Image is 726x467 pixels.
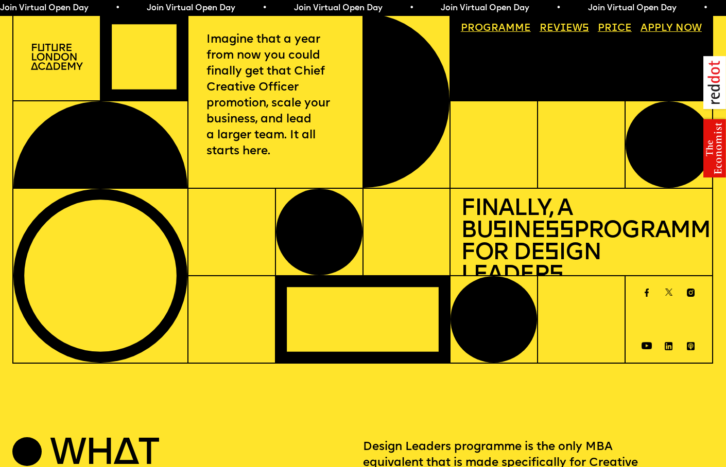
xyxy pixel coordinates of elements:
a: Reviews [534,19,594,39]
span: • [409,4,413,12]
h1: Finally, a Bu ine Programme for De ign Leader [461,199,702,286]
a: Programme [456,19,536,39]
a: Price [593,19,637,39]
span: • [556,4,561,12]
span: • [115,4,120,12]
span: s [492,220,507,243]
span: ss [545,220,574,243]
span: s [549,264,563,287]
span: • [262,4,267,12]
span: • [703,4,707,12]
span: s [544,242,559,265]
p: Imagine that a year from now you could finally get that Chief Creative Officer promotion, scale y... [206,32,344,159]
span: a [498,23,506,33]
a: Apply now [635,19,707,39]
span: A [641,23,648,33]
